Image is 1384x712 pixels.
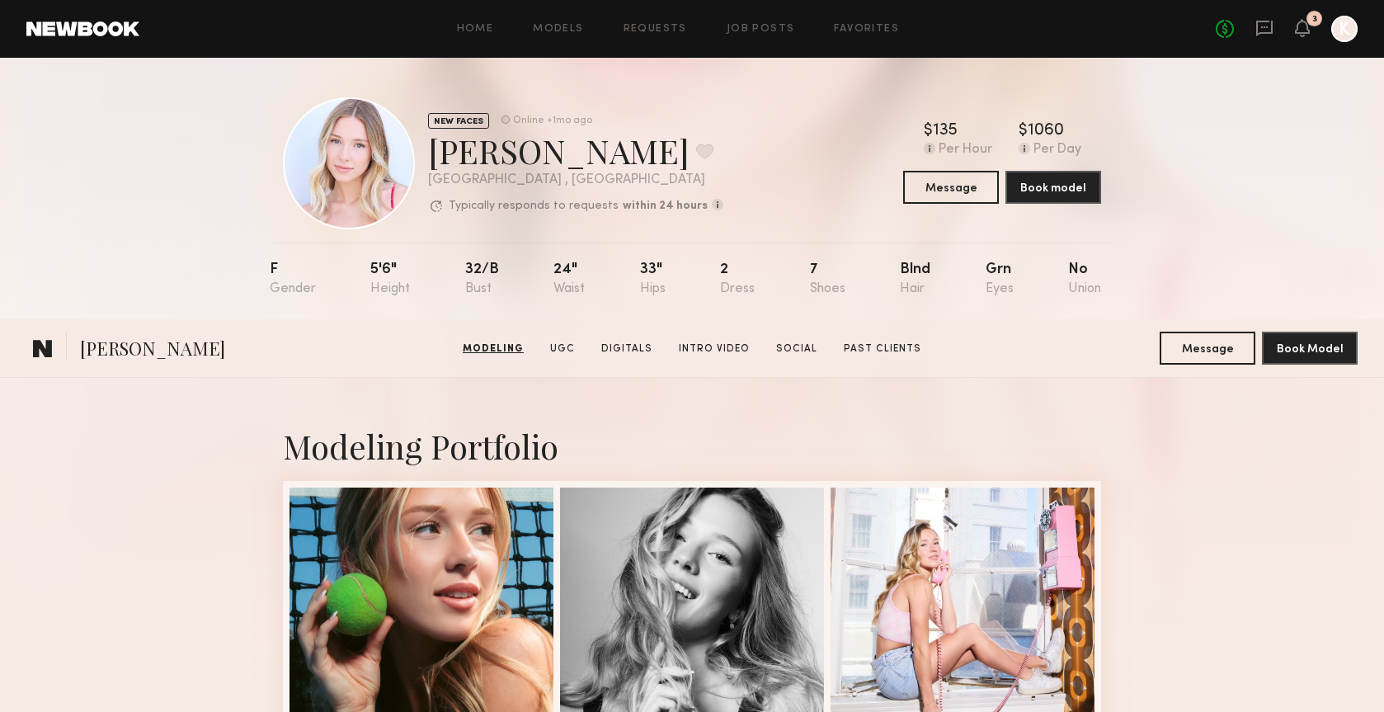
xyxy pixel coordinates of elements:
button: Book Model [1262,332,1358,365]
div: Per Day [1033,143,1081,158]
div: Online +1mo ago [513,116,592,126]
a: Modeling [456,342,530,356]
p: Typically responds to requests [449,200,619,212]
div: 1060 [1028,123,1064,139]
div: 33" [640,262,666,296]
a: Favorites [834,24,899,35]
button: Message [1160,332,1255,365]
a: Job Posts [727,24,795,35]
div: NEW FACES [428,113,489,129]
div: 3 [1312,15,1317,24]
div: Blnd [900,262,930,296]
button: Book model [1005,171,1101,204]
div: 24" [553,262,585,296]
div: 5'6" [370,262,410,296]
div: 2 [720,262,755,296]
div: [GEOGRAPHIC_DATA] , [GEOGRAPHIC_DATA] [428,173,723,187]
div: $ [924,123,933,139]
a: Home [457,24,494,35]
div: $ [1019,123,1028,139]
a: K [1331,16,1358,42]
div: F [270,262,316,296]
a: Digitals [595,342,659,356]
a: Intro Video [672,342,756,356]
b: within 24 hours [623,200,708,212]
div: 32/b [465,262,499,296]
div: [PERSON_NAME] [428,129,723,172]
span: [PERSON_NAME] [80,336,225,365]
div: 135 [933,123,958,139]
a: Requests [624,24,687,35]
a: Models [533,24,583,35]
a: Book Model [1262,341,1358,355]
div: Grn [986,262,1014,296]
div: No [1068,262,1101,296]
button: Message [903,171,999,204]
div: Modeling Portfolio [283,424,1101,468]
a: Past Clients [837,342,928,356]
div: 7 [810,262,845,296]
div: Per Hour [939,143,992,158]
a: Social [770,342,824,356]
a: UGC [544,342,581,356]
